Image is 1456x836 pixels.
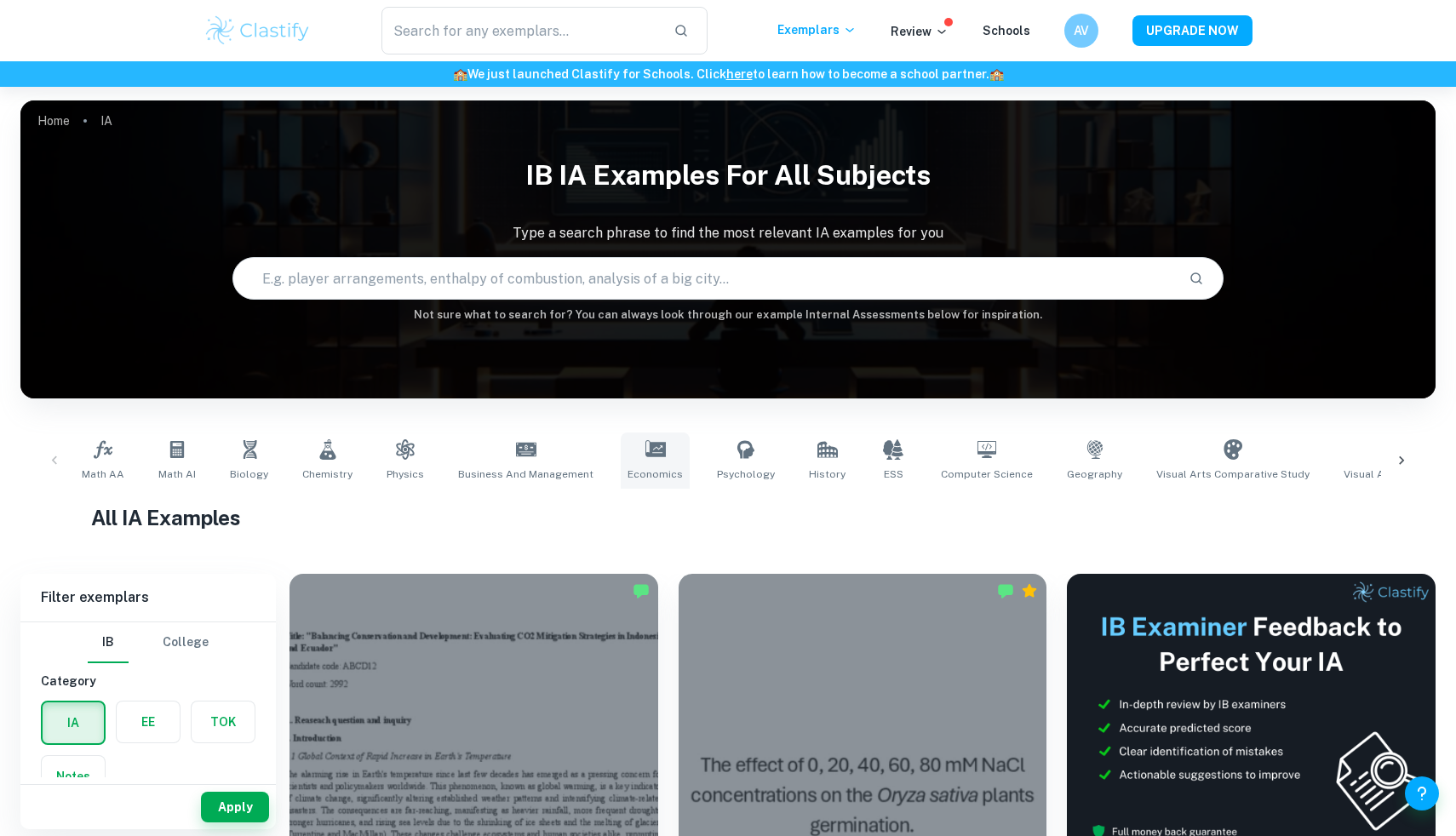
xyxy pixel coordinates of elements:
[941,467,1033,482] span: Computer Science
[717,467,775,482] span: Psychology
[91,502,1365,533] h1: All IA Examples
[381,7,660,54] input: Search for any exemplars...
[20,574,276,621] h6: Filter exemplars
[203,14,312,48] img: Clastify logo
[1405,776,1439,810] button: Help and Feedback
[20,223,1436,243] p: Type a search phrase to find the most relevant IA examples for you
[458,467,593,482] span: Business and Management
[387,467,424,482] span: Physics
[1072,21,1092,40] h6: AV
[997,582,1014,599] img: Marked
[20,148,1436,203] h1: IB IA examples for all subjects
[989,67,1004,81] span: 🏫
[726,67,753,81] a: here
[453,67,467,81] span: 🏫
[158,467,196,482] span: Math AI
[983,24,1030,37] a: Schools
[3,65,1453,83] h6: We just launched Clastify for Schools. Click to learn how to become a school partner.
[192,701,255,742] button: TOK
[891,22,949,41] p: Review
[37,109,70,133] a: Home
[82,467,124,482] span: Math AA
[1182,264,1211,293] button: Search
[100,112,112,130] p: IA
[88,622,129,663] button: IB
[88,622,209,663] div: Filter type choice
[230,467,268,482] span: Biology
[233,255,1174,302] input: E.g. player arrangements, enthalpy of combustion, analysis of a big city...
[41,672,255,690] h6: Category
[42,756,105,797] button: Notes
[201,792,269,822] button: Apply
[20,306,1436,324] h6: Not sure what to search for? You can always look through our example Internal Assessments below f...
[302,467,353,482] span: Chemistry
[628,467,683,482] span: Economics
[809,467,846,482] span: History
[884,467,903,482] span: ESS
[1064,14,1098,48] button: AV
[1067,467,1122,482] span: Geography
[777,20,857,39] p: Exemplars
[1156,467,1310,482] span: Visual Arts Comparative Study
[163,622,209,663] button: College
[43,702,104,743] button: IA
[117,701,180,742] button: EE
[1021,582,1038,599] div: Premium
[633,582,650,599] img: Marked
[1132,15,1253,46] button: UPGRADE NOW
